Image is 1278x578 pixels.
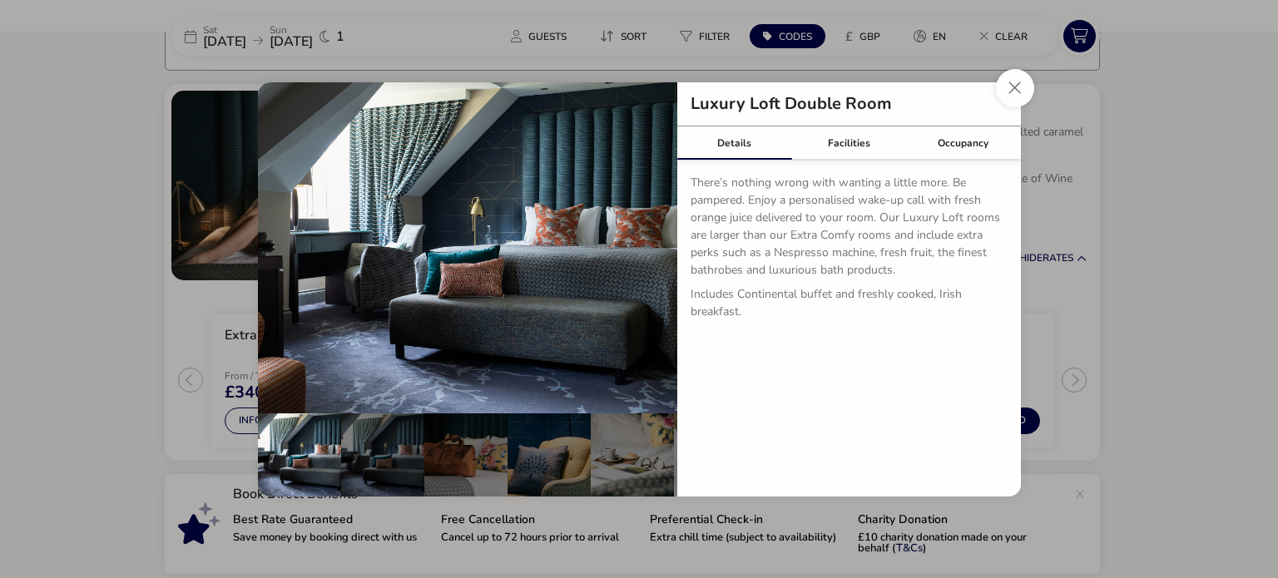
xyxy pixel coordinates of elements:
[996,69,1034,107] button: Close dialog
[691,174,1008,285] p: There’s nothing wrong with wanting a little more. Be pampered. Enjoy a personalised wake-up call ...
[791,126,906,160] div: Facilities
[691,285,1008,327] p: Includes Continental buffet and freshly cooked, Irish breakfast.
[258,82,1021,496] div: details
[258,82,677,413] img: fc66f50458867a4ff90386beeea730469a721b530d40e2a70f6e2d7426766345
[906,126,1021,160] div: Occupancy
[677,126,792,160] div: Details
[677,96,905,112] h2: Luxury Loft Double Room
